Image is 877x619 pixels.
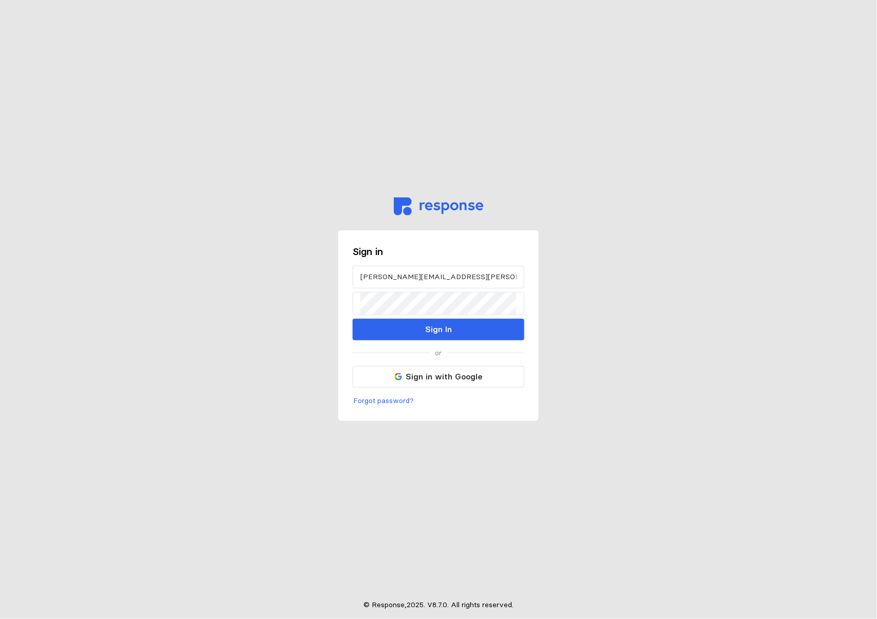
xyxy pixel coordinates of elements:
[353,319,524,340] button: Sign In
[360,266,517,288] input: Email
[353,245,524,259] h3: Sign in
[363,599,514,611] p: © Response, 2025 . V 8.7.0 . All rights reserved.
[435,348,442,359] p: or
[406,370,483,383] p: Sign in with Google
[395,373,402,380] img: svg%3e
[353,366,524,388] button: Sign in with Google
[394,197,484,215] img: svg%3e
[353,395,414,407] button: Forgot password?
[425,323,452,336] p: Sign In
